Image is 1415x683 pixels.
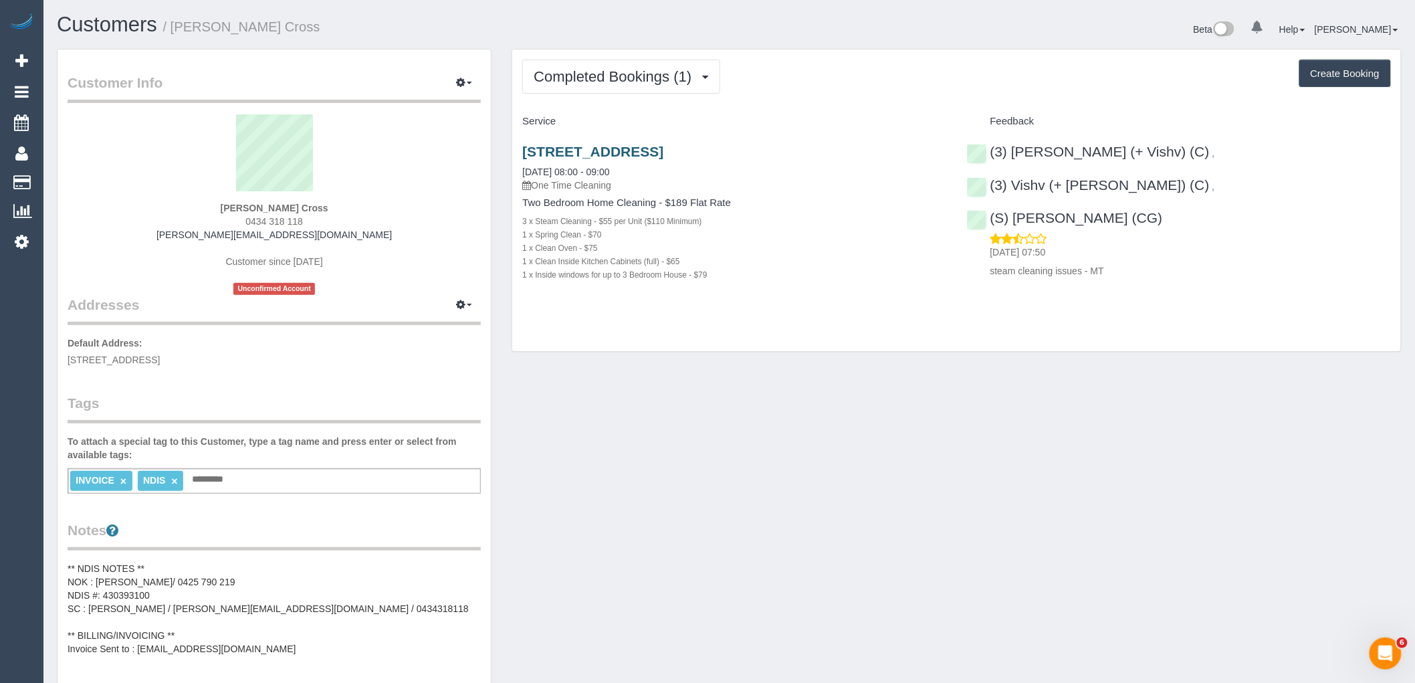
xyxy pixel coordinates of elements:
[1212,21,1234,39] img: New interface
[1212,148,1215,159] span: ,
[120,476,126,487] a: ×
[68,435,481,462] label: To attach a special tag to this Customer, type a tag name and press enter or select from availabl...
[1212,181,1215,192] span: ,
[245,216,303,227] span: 0434 318 118
[226,256,323,267] span: Customer since [DATE]
[534,68,698,85] span: Completed Bookings (1)
[522,257,679,266] small: 1 x Clean Inside Kitchen Cabinets (full) - $65
[68,336,142,350] label: Default Address:
[221,203,328,213] strong: [PERSON_NAME] Cross
[522,179,946,192] p: One Time Cleaning
[990,264,1391,278] p: steam cleaning issues - MT
[171,476,177,487] a: ×
[522,116,946,127] h4: Service
[522,270,707,280] small: 1 x Inside windows for up to 3 Bedroom House - $79
[1299,60,1391,88] button: Create Booking
[522,197,946,209] h4: Two Bedroom Home Cleaning - $189 Flat Rate
[522,243,597,253] small: 1 x Clean Oven - $75
[1397,638,1408,648] span: 6
[967,210,1163,225] a: (S) [PERSON_NAME] (CG)
[68,393,481,423] legend: Tags
[68,562,481,656] pre: ** NDIS NOTES ** NOK : [PERSON_NAME]/ 0425 790 219 NDIS #: 430393100 SC : [PERSON_NAME] / [PERSON...
[522,60,720,94] button: Completed Bookings (1)
[143,475,165,486] span: NDIS
[967,177,1210,193] a: (3) Vishv (+ [PERSON_NAME]) (C)
[163,19,320,34] small: / [PERSON_NAME] Cross
[967,116,1391,127] h4: Feedback
[522,230,601,239] small: 1 x Spring Clean - $70
[990,246,1391,259] p: [DATE] 07:50
[1315,24,1398,35] a: [PERSON_NAME]
[8,13,35,32] img: Automaid Logo
[233,283,315,294] span: Unconfirmed Account
[1279,24,1305,35] a: Help
[1194,24,1235,35] a: Beta
[68,355,160,365] span: [STREET_ADDRESS]
[68,73,481,103] legend: Customer Info
[522,167,609,177] a: [DATE] 08:00 - 09:00
[522,144,663,159] a: [STREET_ADDRESS]
[57,13,157,36] a: Customers
[156,229,392,240] a: [PERSON_NAME][EMAIL_ADDRESS][DOMAIN_NAME]
[76,475,114,486] span: INVOICE
[1370,638,1402,670] iframe: Intercom live chat
[967,144,1210,159] a: (3) [PERSON_NAME] (+ Vishv) (C)
[522,217,701,226] small: 3 x Steam Cleaning - $55 per Unit ($110 Minimum)
[68,520,481,551] legend: Notes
